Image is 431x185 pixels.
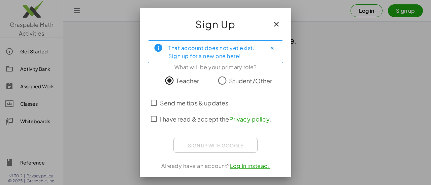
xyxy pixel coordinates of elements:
span: Send me tips & updates [160,98,228,107]
span: I have read & accept the . [160,114,271,124]
span: Sign Up [195,16,236,32]
span: Teacher [176,76,199,85]
a: Log In instead. [230,162,270,169]
div: That account does not yet exist. Sign up for a new one here! [168,43,261,60]
div: Already have an account? [148,162,283,170]
button: Close [267,43,277,53]
a: Privacy policy [229,115,269,123]
span: Student/Other [229,76,272,85]
div: What will be your primary role? [148,63,283,71]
